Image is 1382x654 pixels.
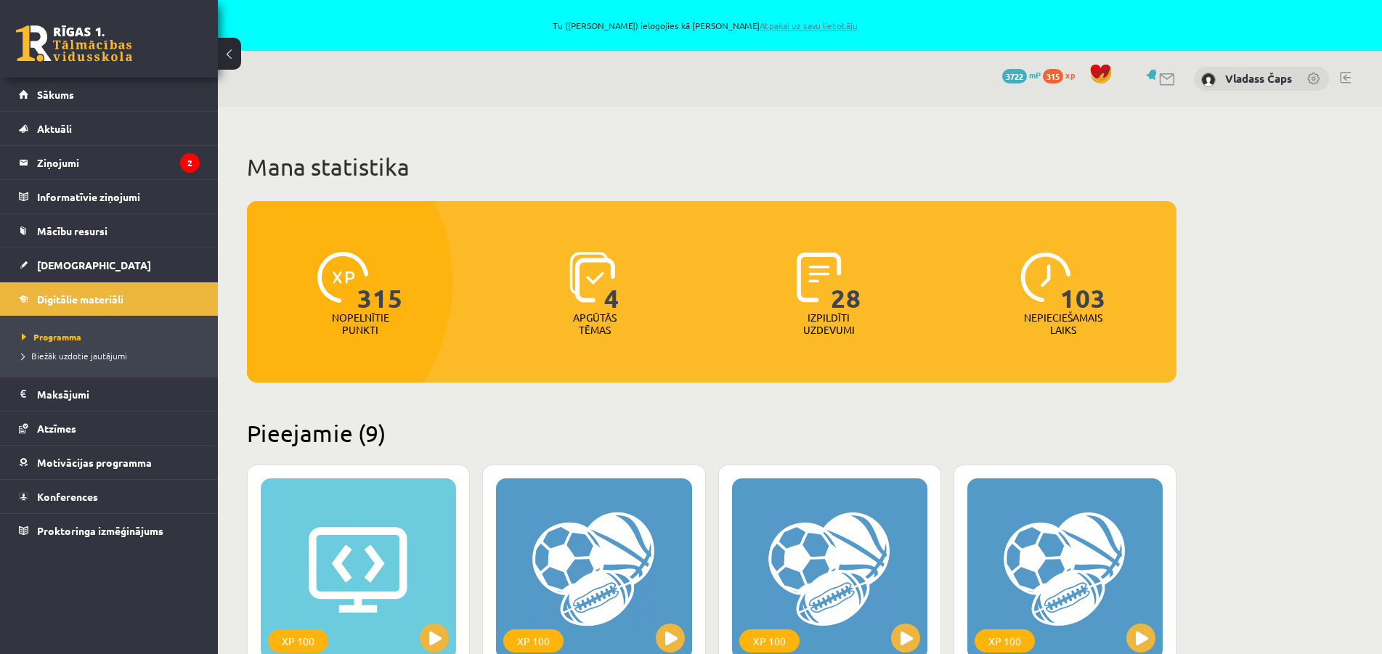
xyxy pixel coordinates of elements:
[760,20,858,31] a: Atpakaļ uz savu lietotāju
[22,330,203,343] a: Programma
[1043,69,1082,81] a: 315 xp
[975,629,1035,653] div: XP 100
[1020,252,1071,303] img: icon-clock-7be60019b62300814b6bd22b8e044499b485619524d84068768e800edab66f18.svg
[19,514,200,547] a: Proktoringa izmēģinājums
[1024,311,1102,336] p: Nepieciešamais laiks
[37,122,72,135] span: Aktuāli
[19,446,200,479] a: Motivācijas programma
[797,252,842,303] img: icon-completed-tasks-ad58ae20a441b2904462921112bc710f1caf180af7a3daa7317a5a94f2d26646.svg
[19,480,200,513] a: Konferences
[739,629,800,653] div: XP 100
[19,412,200,445] a: Atzīmes
[19,180,200,213] a: Informatīvie ziņojumi
[19,282,200,316] a: Digitālie materiāli
[37,456,152,469] span: Motivācijas programma
[247,152,1176,181] h1: Mana statistika
[37,180,200,213] legend: Informatīvie ziņojumi
[503,629,564,653] div: XP 100
[1065,69,1075,81] span: xp
[1060,252,1106,311] span: 103
[569,252,615,303] img: icon-learned-topics-4a711ccc23c960034f471b6e78daf4a3bad4a20eaf4de84257b87e66633f6470.svg
[19,214,200,248] a: Mācību resursi
[37,258,151,271] span: [DEMOGRAPHIC_DATA]
[37,293,123,306] span: Digitālie materiāli
[19,112,200,145] a: Aktuāli
[332,311,389,336] p: Nopelnītie punkti
[37,490,98,503] span: Konferences
[1043,69,1063,83] span: 315
[1029,69,1041,81] span: mP
[1225,71,1292,86] a: Vladass Čaps
[22,350,127,361] span: Biežāk uzdotie jautājumi
[37,377,200,411] legend: Maksājumi
[167,21,1244,30] span: Tu ([PERSON_NAME]) ielogojies kā [PERSON_NAME]
[247,419,1176,447] h2: Pieejamie (9)
[831,252,861,311] span: 28
[180,153,200,173] i: 2
[37,422,76,435] span: Atzīmes
[37,146,200,179] legend: Ziņojumi
[268,629,328,653] div: XP 100
[19,248,200,282] a: [DEMOGRAPHIC_DATA]
[19,146,200,179] a: Ziņojumi2
[1201,73,1216,87] img: Vladass Čaps
[317,252,368,303] img: icon-xp-0682a9bc20223a9ccc6f5883a126b849a74cddfe5390d2b41b4391c66f2066e7.svg
[604,252,619,311] span: 4
[19,78,200,111] a: Sākums
[37,524,163,537] span: Proktoringa izmēģinājums
[37,88,74,101] span: Sākums
[357,252,403,311] span: 315
[16,25,132,62] a: Rīgas 1. Tālmācības vidusskola
[19,377,200,411] a: Maksājumi
[22,349,203,362] a: Biežāk uzdotie jautājumi
[1002,69,1041,81] a: 3722 mP
[1002,69,1027,83] span: 3722
[566,311,623,336] p: Apgūtās tēmas
[37,224,107,237] span: Mācību resursi
[22,331,81,343] span: Programma
[800,311,857,336] p: Izpildīti uzdevumi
